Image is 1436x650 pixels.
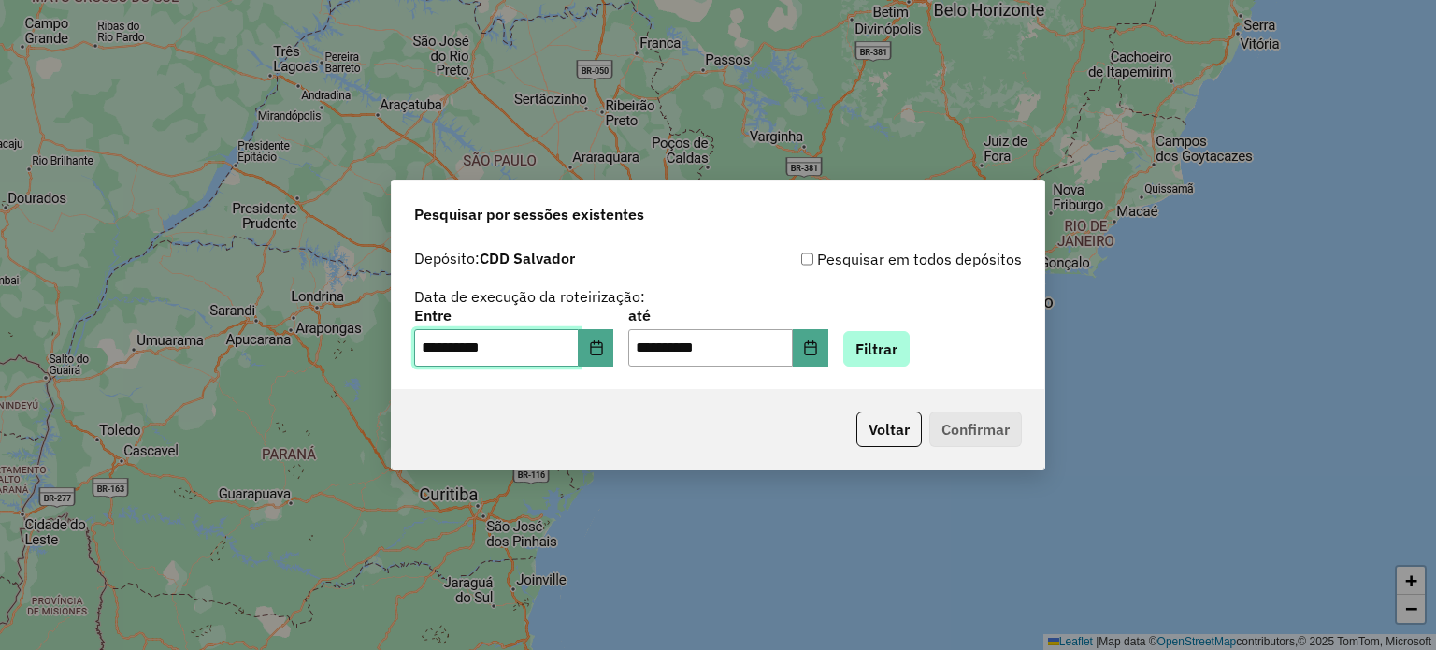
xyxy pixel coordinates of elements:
[414,285,645,308] label: Data de execução da roteirização:
[718,248,1022,270] div: Pesquisar em todos depósitos
[480,249,575,267] strong: CDD Salvador
[843,331,910,367] button: Filtrar
[414,203,644,225] span: Pesquisar por sessões existentes
[414,247,575,269] label: Depósito:
[414,304,613,326] label: Entre
[793,329,828,367] button: Choose Date
[628,304,827,326] label: até
[856,412,922,447] button: Voltar
[579,329,614,367] button: Choose Date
